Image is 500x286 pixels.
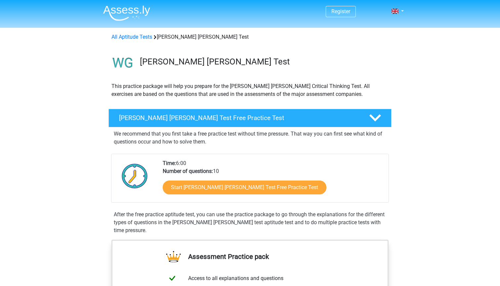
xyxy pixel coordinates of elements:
[109,33,391,41] div: [PERSON_NAME] [PERSON_NAME] Test
[331,8,350,15] a: Register
[111,211,389,234] div: After the free practice aptitude test, you can use the practice package to go through the explana...
[106,109,394,127] a: [PERSON_NAME] [PERSON_NAME] Test Free Practice Test
[109,49,137,77] img: watson glaser test
[111,34,152,40] a: All Aptitude Tests
[140,57,386,67] h3: [PERSON_NAME] [PERSON_NAME] Test
[103,5,150,21] img: Assessly
[119,114,358,122] h4: [PERSON_NAME] [PERSON_NAME] Test Free Practice Test
[114,130,386,146] p: We recommend that you first take a free practice test without time pressure. That way you can fir...
[163,168,213,174] b: Number of questions:
[158,159,388,202] div: 6:00 10
[111,82,389,98] p: This practice package will help you prepare for the [PERSON_NAME] [PERSON_NAME] Critical Thinking...
[118,159,151,192] img: Clock
[163,181,326,194] a: Start [PERSON_NAME] [PERSON_NAME] Test Free Practice Test
[163,160,176,166] b: Time:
